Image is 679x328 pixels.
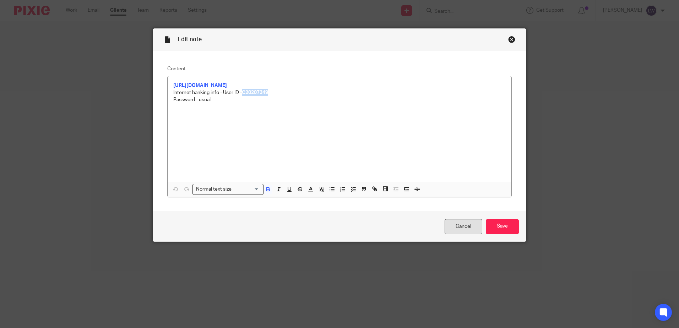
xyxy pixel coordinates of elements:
[234,186,259,193] input: Search for option
[173,83,227,88] a: [URL][DOMAIN_NAME]
[508,36,515,43] div: Close this dialog window
[173,89,506,96] p: Internet banking info - User ID -
[194,186,233,193] span: Normal text size
[242,90,268,95] strong: C20207349
[486,219,519,234] input: Save
[167,65,512,72] label: Content
[173,96,506,103] p: Password - usual
[192,184,264,195] div: Search for option
[445,219,482,234] a: Cancel
[178,37,202,42] span: Edit note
